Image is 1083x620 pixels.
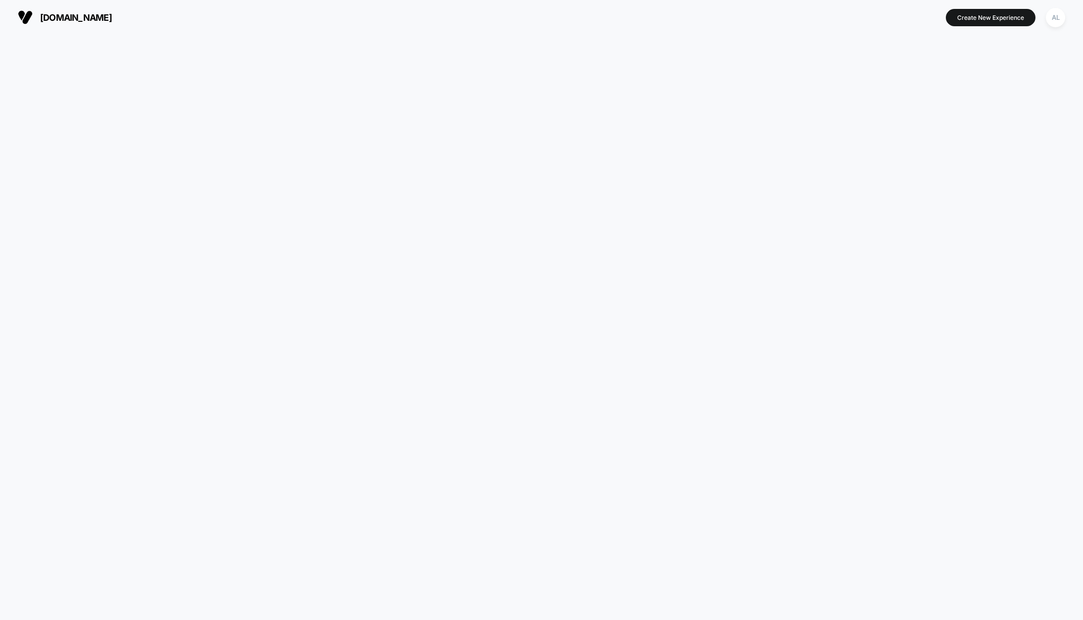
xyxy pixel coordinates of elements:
span: [DOMAIN_NAME] [40,12,112,23]
button: Create New Experience [946,9,1035,26]
img: Visually logo [18,10,33,25]
div: AL [1046,8,1065,27]
button: AL [1043,7,1068,28]
button: [DOMAIN_NAME] [15,9,115,25]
